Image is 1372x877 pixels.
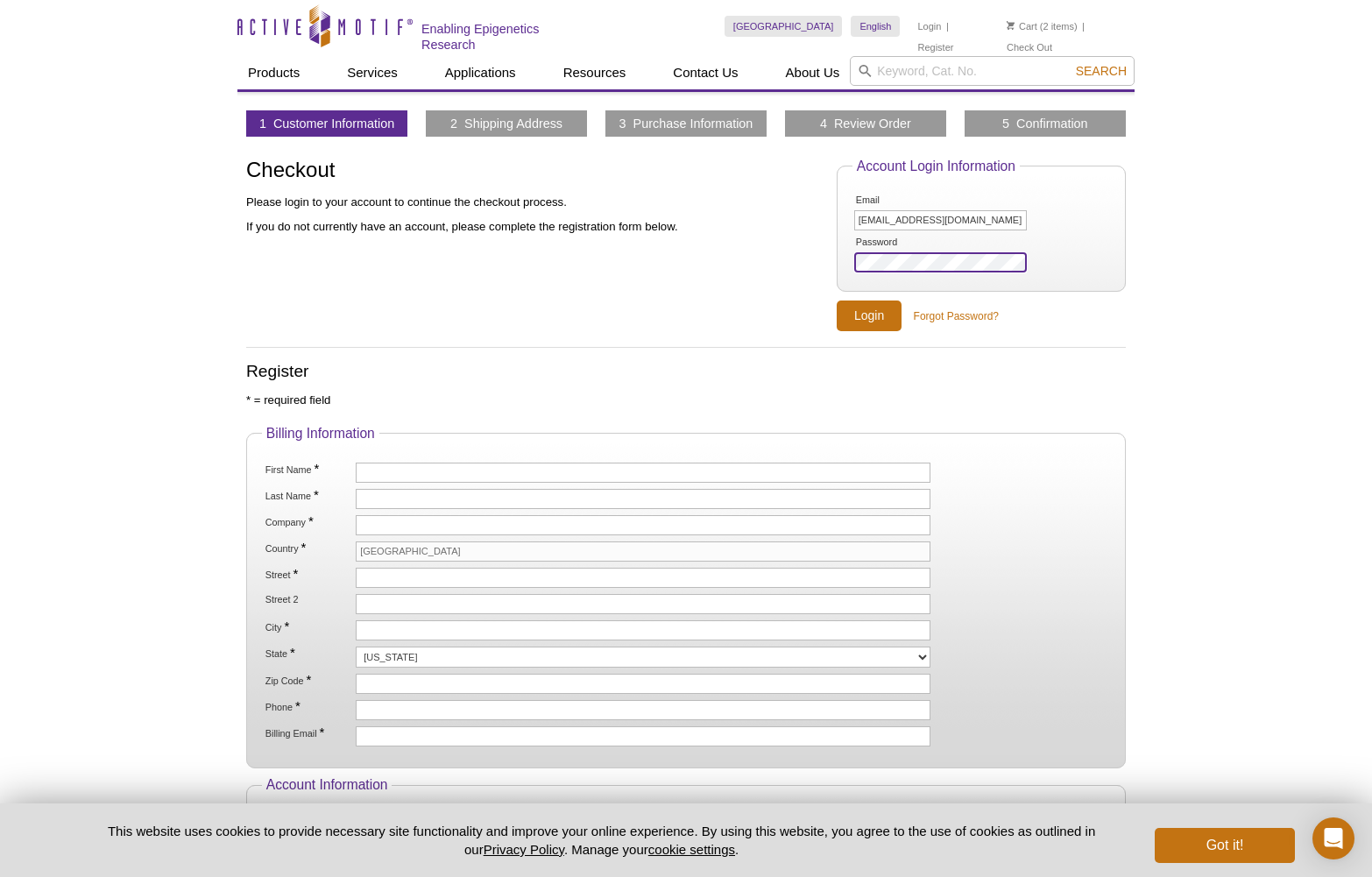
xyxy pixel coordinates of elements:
[246,219,819,235] p: If you do not currently have an account, please complete the registration form below.
[264,594,353,605] label: Street 2
[662,56,748,89] a: Contact Us
[435,56,527,89] a: Applications
[246,393,1126,408] p: * = required field
[336,56,408,89] a: Services
[246,159,819,184] h1: Checkout
[775,56,851,89] a: About Us
[850,56,1135,86] input: Keyword, Cat. No.
[421,21,596,53] h2: Enabling Epigenetics Research
[246,364,1126,379] h2: Register
[1002,116,1088,131] a: 5 Confirmation
[917,41,953,53] a: Register
[648,842,735,857] button: cookie settings
[450,116,562,131] a: 2 Shipping Address
[264,568,353,581] label: Street
[852,159,1020,174] legend: Account Login Information
[946,16,949,37] li: |
[237,56,310,89] a: Products
[264,620,353,633] label: City
[264,463,353,476] label: First Name
[262,426,379,442] legend: Billing Information
[854,237,944,248] label: Password
[1312,817,1354,859] div: Open Intercom Messenger
[837,301,902,331] input: Login
[851,16,900,37] a: English
[1007,41,1052,53] a: Check Out
[917,20,941,32] a: Login
[77,822,1126,859] p: This website uses cookies to provide necessary site functionality and improve your online experie...
[553,56,637,89] a: Resources
[264,674,353,687] label: Zip Code
[725,16,843,37] a: [GEOGRAPHIC_DATA]
[264,541,353,555] label: Country
[259,116,394,131] a: 1 Customer Information
[1007,20,1037,32] a: Cart
[914,308,999,324] a: Forgot Password?
[484,842,564,857] a: Privacy Policy
[246,194,819,210] p: Please login to your account to continue the checkout process.
[264,647,353,660] label: State
[1007,16,1078,37] li: (2 items)
[264,700,353,713] label: Phone
[264,489,353,502] label: Last Name
[262,777,393,793] legend: Account Information
[1155,828,1295,863] button: Got it!
[264,726,353,739] label: Billing Email
[854,194,944,206] label: Email
[1007,21,1015,30] img: Your Cart
[619,116,753,131] a: 3 Purchase Information
[1071,63,1132,79] button: Search
[264,515,353,528] label: Company
[820,116,911,131] a: 4 Review Order
[1082,16,1085,37] li: |
[1076,64,1127,78] span: Search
